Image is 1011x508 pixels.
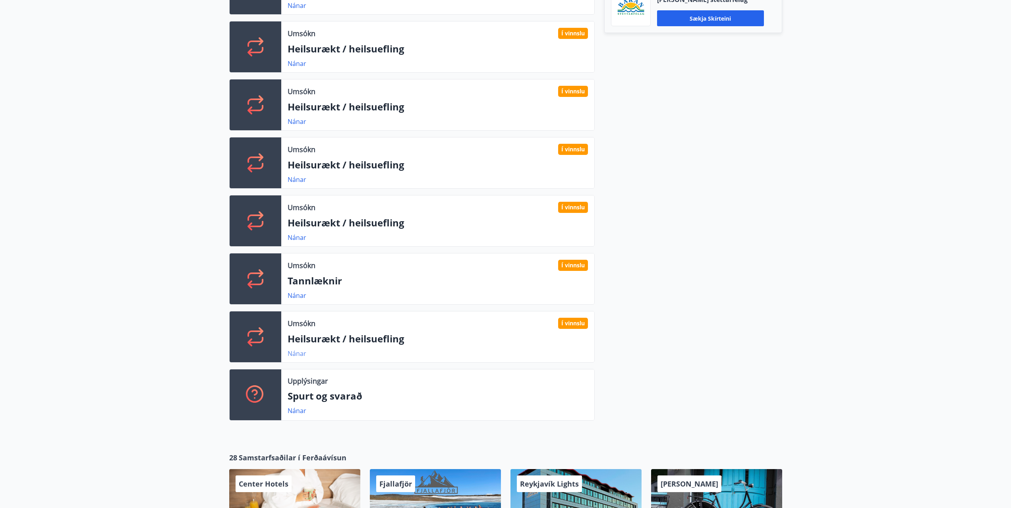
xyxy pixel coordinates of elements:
[288,274,588,288] p: Tannlæknir
[558,260,588,271] div: Í vinnslu
[288,175,306,184] a: Nánar
[558,28,588,39] div: Í vinnslu
[661,479,718,489] span: [PERSON_NAME]
[558,86,588,97] div: Í vinnslu
[288,260,315,270] p: Umsókn
[520,479,579,489] span: Reykjavík Lights
[288,406,306,415] a: Nánar
[239,479,288,489] span: Center Hotels
[288,100,588,114] p: Heilsurækt / heilsuefling
[288,349,306,358] a: Nánar
[288,1,306,10] a: Nánar
[288,216,588,230] p: Heilsurækt / heilsuefling
[288,202,315,212] p: Umsókn
[288,158,588,172] p: Heilsurækt / heilsuefling
[288,291,306,300] a: Nánar
[239,452,346,463] span: Samstarfsaðilar í Ferðaávísun
[288,117,306,126] a: Nánar
[558,318,588,329] div: Í vinnslu
[288,233,306,242] a: Nánar
[288,318,315,328] p: Umsókn
[288,376,328,386] p: Upplýsingar
[229,452,237,463] span: 28
[288,144,315,155] p: Umsókn
[288,59,306,68] a: Nánar
[288,42,588,56] p: Heilsurækt / heilsuefling
[288,332,588,346] p: Heilsurækt / heilsuefling
[288,86,315,97] p: Umsókn
[288,28,315,39] p: Umsókn
[558,202,588,213] div: Í vinnslu
[657,10,764,26] button: Sækja skírteini
[558,144,588,155] div: Í vinnslu
[288,389,588,403] p: Spurt og svarað
[379,479,412,489] span: Fjallafjör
